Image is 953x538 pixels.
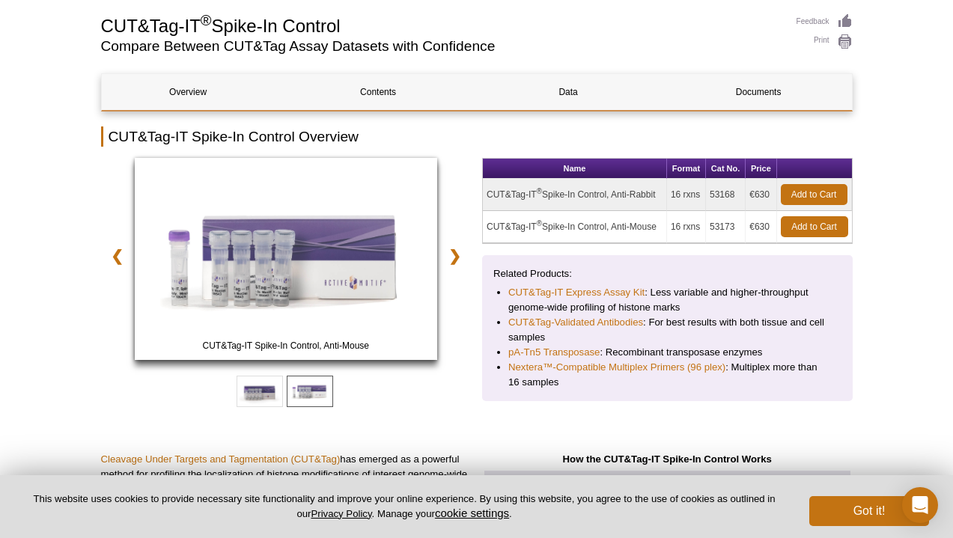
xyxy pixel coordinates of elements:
sup: ® [201,12,212,28]
li: : For best results with both tissue and cell samples [508,315,826,345]
a: Add to Cart [781,216,848,237]
a: CUT&Tag-Validated Antibodies [508,315,643,330]
a: Privacy Policy [311,508,371,519]
h1: CUT&Tag-IT Spike-In Control [101,13,782,36]
a: Nextera™-Compatible Multiplex Primers (96 plex) [508,360,725,375]
th: Name [483,159,667,179]
td: 16 rxns [667,211,706,243]
a: CUT&Tag-IT Express Assay Kit [508,285,645,300]
strong: How the CUT&Tag-IT Spike-In Control Works [563,453,772,465]
a: Contents [292,74,465,110]
a: CUT&Tag-IT Spike-In Control, Anti-Mouse [135,158,438,364]
th: Price [746,159,776,179]
a: Print [797,34,853,50]
a: pA-Tn5 Transposase [508,345,600,360]
sup: ® [537,219,542,227]
td: €630 [746,211,776,243]
button: cookie settings [435,507,509,519]
a: ❯ [439,239,471,273]
a: Documents [672,74,845,110]
a: ❮ [101,239,133,273]
img: CUT&Tag-IT Spike-In Control, Anti-Mouse [135,158,438,360]
h2: Compare Between CUT&Tag Assay Datasets with Confidence [101,40,782,53]
a: Add to Cart [781,184,847,205]
button: Got it! [809,496,929,526]
td: CUT&Tag-IT Spike-In Control, Anti-Rabbit [483,179,667,211]
sup: ® [537,187,542,195]
a: Data [482,74,655,110]
li: : Less variable and higher-throughput genome-wide profiling of histone marks [508,285,826,315]
th: Format [667,159,706,179]
td: €630 [746,179,776,211]
div: Open Intercom Messenger [902,487,938,523]
td: CUT&Tag-IT Spike-In Control, Anti-Mouse [483,211,667,243]
a: Overview [102,74,275,110]
li: : Multiplex more than 16 samples [508,360,826,390]
a: Cleavage Under Targets and Tagmentation (CUT&Tag) [101,453,341,465]
p: This website uses cookies to provide necessary site functionality and improve your online experie... [24,492,785,521]
h2: CUT&Tag-IT Spike-In Control Overview [101,126,853,147]
td: 53173 [706,211,746,243]
p: Related Products: [493,266,841,281]
a: Feedback [797,13,853,30]
td: 16 rxns [667,179,706,211]
li: : Recombinant transposase enzymes [508,345,826,360]
th: Cat No. [706,159,746,179]
td: 53168 [706,179,746,211]
span: CUT&Tag-IT Spike-In Control, Anti-Mouse [138,338,434,353]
